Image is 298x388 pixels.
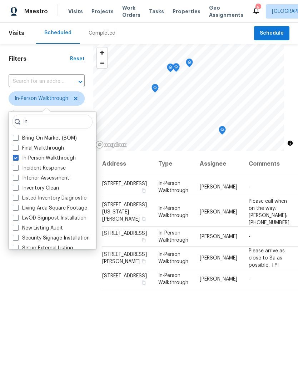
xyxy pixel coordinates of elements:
span: In-Person Walkthrough [158,206,188,218]
div: Map marker [152,84,159,95]
label: Setup External Listing [13,245,73,252]
span: Work Orders [122,4,140,19]
span: Tasks [149,9,164,14]
label: New Listing Audit [13,225,63,232]
h1: Filters [9,55,70,62]
span: Maestro [24,8,48,15]
span: Geo Assignments [209,4,243,19]
span: [STREET_ADDRESS][US_STATE][PERSON_NAME] [102,202,147,221]
div: Completed [89,30,115,37]
span: In-Person Walkthrough [158,273,188,285]
label: Living Area Square Footage [13,205,87,212]
button: Copy Address [140,258,147,264]
span: Toggle attribution [288,139,292,147]
span: [STREET_ADDRESS][PERSON_NAME] [102,252,147,264]
span: - [249,277,250,282]
span: Visits [9,25,24,41]
button: Copy Address [140,237,147,243]
span: Projects [91,8,114,15]
span: [PERSON_NAME] [200,209,237,214]
div: Reset [70,55,85,62]
button: Open [75,77,85,87]
th: Address [102,151,153,177]
span: In-Person Walkthrough [158,181,188,193]
div: Map marker [167,64,174,75]
span: [PERSON_NAME] [200,255,237,260]
label: In-Person Walkthrough [13,155,76,162]
label: Incident Response [13,165,66,172]
button: Zoom out [97,58,107,68]
button: Copy Address [140,279,147,286]
button: Toggle attribution [286,139,294,147]
button: Zoom in [97,47,107,58]
div: Map marker [219,126,226,137]
span: In-Person Walkthrough [15,95,68,102]
th: Type [153,151,194,177]
label: Security Signage Installation [13,235,90,242]
span: [STREET_ADDRESS] [102,273,147,278]
label: Final Walkthrough [13,145,64,152]
a: Mapbox homepage [95,141,127,149]
span: [PERSON_NAME] [200,277,237,282]
span: - [249,234,250,239]
th: Comments [243,151,295,177]
span: [PERSON_NAME] [200,234,237,239]
button: Schedule [254,26,289,41]
span: [PERSON_NAME] [200,185,237,190]
div: Map marker [173,63,180,74]
label: Listed Inventory Diagnostic [13,195,86,202]
label: Interior Assessment [13,175,69,182]
span: Properties [173,8,200,15]
span: - [249,185,250,190]
button: Copy Address [140,187,147,194]
input: Search for an address... [9,76,65,87]
label: LwOD Signpost Installation [13,215,86,222]
span: [STREET_ADDRESS] [102,181,147,186]
div: Map marker [186,59,193,70]
span: Visits [68,8,83,15]
button: Copy Address [140,215,147,222]
canvas: Map [93,44,284,151]
span: [STREET_ADDRESS] [102,231,147,236]
span: Schedule [260,29,284,38]
label: Bring On Market (BOM) [13,135,77,142]
span: Please call when on the way: [PERSON_NAME]: [PHONE_NUMBER] [249,198,289,225]
div: Scheduled [44,29,71,36]
label: Inventory Clean [13,185,59,192]
span: Please arrive as close to 8a as possible, TY! [249,248,285,267]
span: In-Person Walkthrough [158,231,188,243]
span: In-Person Walkthrough [158,252,188,264]
th: Assignee [194,151,243,177]
div: 5 [255,4,260,11]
